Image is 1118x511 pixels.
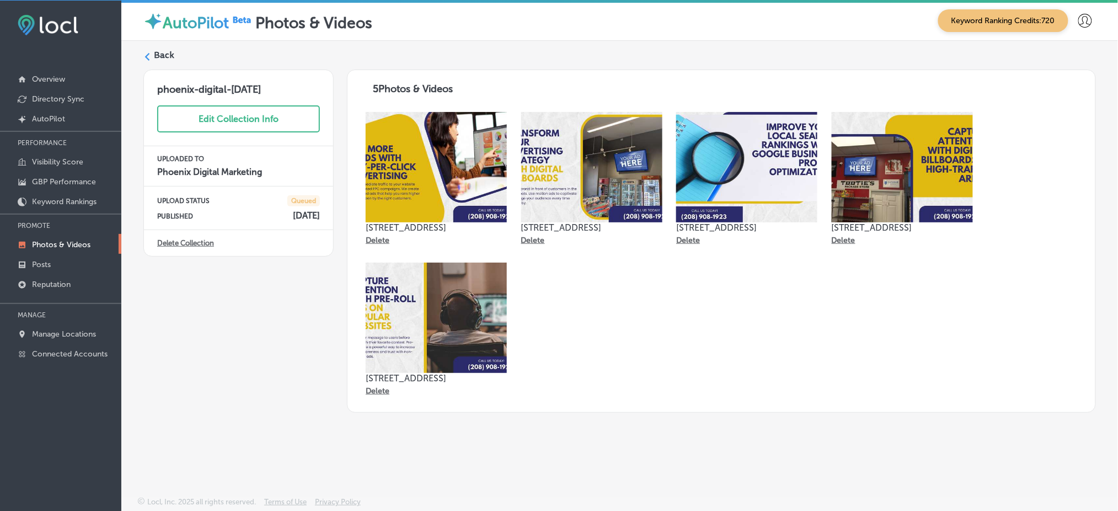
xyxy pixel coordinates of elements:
img: Beta [229,14,255,25]
p: Locl, Inc. 2025 all rights reserved. [147,498,256,506]
label: Photos & Videos [255,14,372,32]
p: Overview [32,74,65,84]
p: Visibility Score [32,157,83,167]
p: [STREET_ADDRESS] [521,222,662,233]
p: [STREET_ADDRESS] [366,222,507,233]
p: Delete [676,236,700,245]
p: Delete [366,386,389,396]
img: Collection thumbnail [366,263,507,373]
p: Connected Accounts [32,349,108,359]
p: Delete [366,236,389,245]
p: Manage Locations [32,329,96,339]
a: Delete Collection [157,239,214,247]
p: [STREET_ADDRESS] [676,222,817,233]
img: Collection thumbnail [521,112,662,222]
p: UPLOAD STATUS [157,197,210,205]
p: Delete [832,236,855,245]
label: AutoPilot [163,14,229,32]
p: Photos & Videos [32,240,90,249]
img: Collection thumbnail [676,112,817,222]
p: PUBLISHED [157,212,193,220]
p: [STREET_ADDRESS] [832,222,973,233]
p: [STREET_ADDRESS] [366,373,507,384]
h4: [DATE] [293,210,320,221]
img: autopilot-icon [143,12,163,31]
h3: phoenix-digital-[DATE] [144,70,333,95]
button: Edit Collection Info [157,105,320,132]
img: Collection thumbnail [366,112,507,222]
p: Reputation [32,280,71,289]
img: fda3e92497d09a02dc62c9cd864e3231.png [18,15,78,35]
p: Keyword Rankings [32,197,97,206]
img: Collection thumbnail [832,112,973,222]
p: Delete [521,236,545,245]
p: GBP Performance [32,177,96,187]
p: UPLOADED TO [157,155,320,163]
h4: Phoenix Digital Marketing [157,167,320,177]
label: Back [154,49,174,61]
p: AutoPilot [32,114,65,124]
span: Keyword Ranking Credits: 720 [938,9,1068,32]
span: 5 Photos & Videos [373,83,453,95]
p: Posts [32,260,51,269]
p: Directory Sync [32,94,84,104]
span: Queued [287,195,320,206]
